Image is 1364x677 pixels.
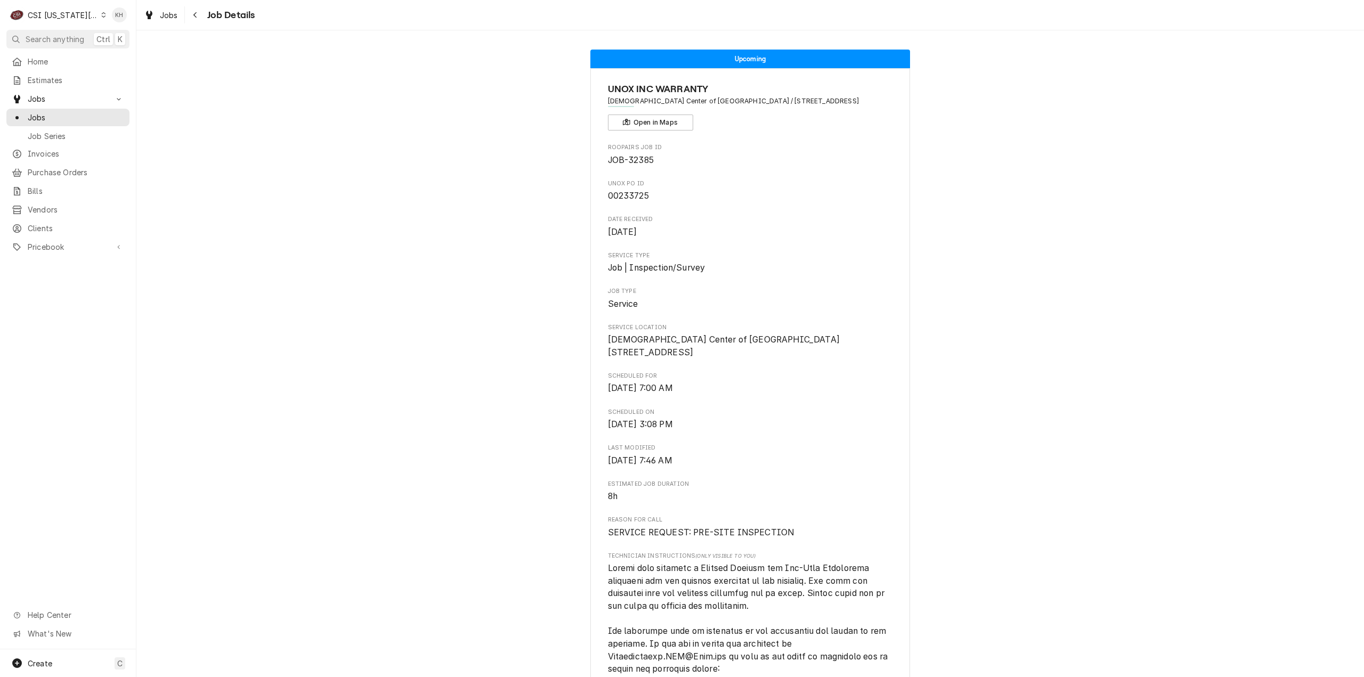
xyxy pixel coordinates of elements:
[608,180,893,188] span: Unox PO ID
[117,658,123,669] span: C
[28,659,52,668] span: Create
[608,527,794,537] span: SERVICE REQUEST: PRE-SITE INSPECTION
[608,251,893,274] div: Service Type
[590,50,910,68] div: Status
[608,190,893,202] span: Unox PO ID
[96,34,110,45] span: Ctrl
[608,299,638,309] span: Service
[608,418,893,431] span: Scheduled On
[28,628,123,639] span: What's New
[28,10,98,21] div: CSI [US_STATE][GEOGRAPHIC_DATA]
[608,419,673,429] span: [DATE] 3:08 PM
[6,71,129,89] a: Estimates
[28,112,124,123] span: Jobs
[608,323,893,332] span: Service Location
[6,90,129,108] a: Go to Jobs
[608,455,672,466] span: [DATE] 7:46 AM
[608,382,893,395] span: Scheduled For
[608,372,893,380] span: Scheduled For
[608,155,654,165] span: JOB-32385
[28,93,108,104] span: Jobs
[140,6,182,24] a: Jobs
[6,145,129,162] a: Invoices
[608,82,893,130] div: Client Information
[6,30,129,48] button: Search anythingCtrlK
[608,191,649,201] span: 00233725
[608,335,840,357] span: [DEMOGRAPHIC_DATA] Center of [GEOGRAPHIC_DATA] [STREET_ADDRESS]
[608,408,893,417] span: Scheduled On
[608,516,893,524] span: Reason For Call
[6,164,129,181] a: Purchase Orders
[28,167,124,178] span: Purchase Orders
[28,75,124,86] span: Estimates
[28,130,124,142] span: Job Series
[608,154,893,167] span: Roopairs Job ID
[608,408,893,431] div: Scheduled On
[10,7,25,22] div: CSI Kansas City's Avatar
[608,263,705,273] span: Job | Inspection/Survey
[608,82,893,96] span: Name
[608,516,893,539] div: Reason For Call
[6,127,129,145] a: Job Series
[6,53,129,70] a: Home
[10,7,25,22] div: C
[28,241,108,252] span: Pricebook
[608,143,893,152] span: Roopairs Job ID
[608,143,893,166] div: Roopairs Job ID
[112,7,127,22] div: Kelsey Hetlage's Avatar
[608,444,893,452] span: Last Modified
[608,491,618,501] span: 8h
[160,10,178,21] span: Jobs
[608,490,893,503] span: Estimated Job Duration
[28,185,124,197] span: Bills
[28,223,124,234] span: Clients
[204,8,255,22] span: Job Details
[28,609,123,621] span: Help Center
[608,251,893,260] span: Service Type
[608,287,893,310] div: Job Type
[28,148,124,159] span: Invoices
[6,201,129,218] a: Vendors
[187,6,204,23] button: Navigate back
[608,96,893,106] span: Address
[608,227,637,237] span: [DATE]
[6,625,129,642] a: Go to What's New
[695,553,756,559] span: (Only Visible to You)
[6,219,129,237] a: Clients
[735,55,766,62] span: Upcoming
[6,109,129,126] a: Jobs
[608,552,893,560] span: Technician Instructions
[6,182,129,200] a: Bills
[608,480,893,488] span: Estimated Job Duration
[608,372,893,395] div: Scheduled For
[608,215,893,238] div: Date Received
[608,323,893,359] div: Service Location
[608,333,893,358] span: Service Location
[608,454,893,467] span: Last Modified
[608,298,893,311] span: Job Type
[6,606,129,624] a: Go to Help Center
[608,215,893,224] span: Date Received
[608,262,893,274] span: Service Type
[26,34,84,45] span: Search anything
[608,115,693,130] button: Open in Maps
[608,287,893,296] span: Job Type
[28,56,124,67] span: Home
[608,526,893,539] span: Reason For Call
[608,480,893,503] div: Estimated Job Duration
[112,7,127,22] div: KH
[608,226,893,239] span: Date Received
[608,444,893,467] div: Last Modified
[6,238,129,256] a: Go to Pricebook
[608,180,893,202] div: Unox PO ID
[118,34,123,45] span: K
[608,383,673,393] span: [DATE] 7:00 AM
[28,204,124,215] span: Vendors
